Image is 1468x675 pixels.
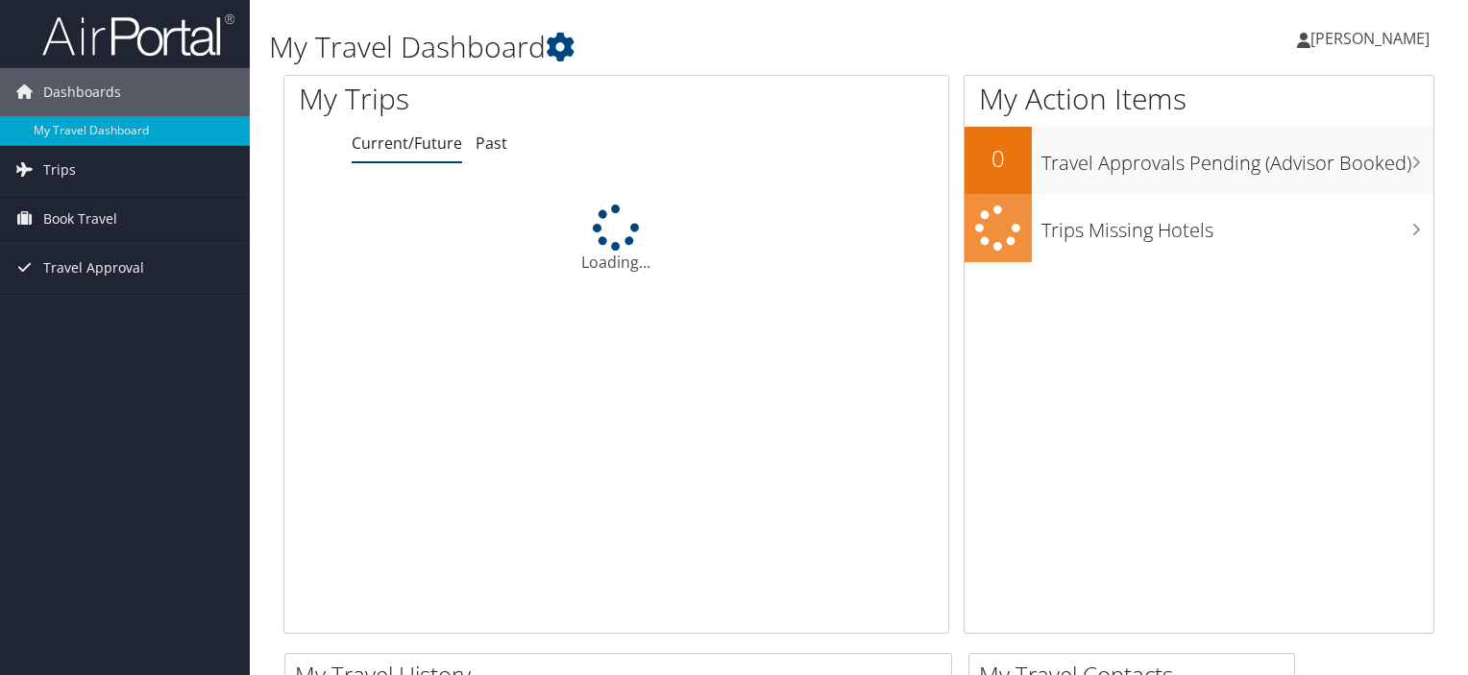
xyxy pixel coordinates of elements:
a: Trips Missing Hotels [965,194,1433,262]
h2: 0 [965,142,1032,175]
span: Travel Approval [43,244,144,292]
span: Trips [43,146,76,194]
h1: My Action Items [965,79,1433,119]
a: 0Travel Approvals Pending (Advisor Booked) [965,127,1433,194]
span: [PERSON_NAME] [1310,28,1430,49]
h3: Travel Approvals Pending (Advisor Booked) [1041,140,1433,177]
span: Book Travel [43,195,117,243]
a: Current/Future [352,133,462,154]
a: Past [476,133,507,154]
div: Loading... [284,205,948,274]
h3: Trips Missing Hotels [1041,207,1433,244]
img: airportal-logo.png [42,12,234,58]
span: Dashboards [43,68,121,116]
a: [PERSON_NAME] [1297,10,1449,67]
h1: My Travel Dashboard [269,27,1056,67]
h1: My Trips [299,79,657,119]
